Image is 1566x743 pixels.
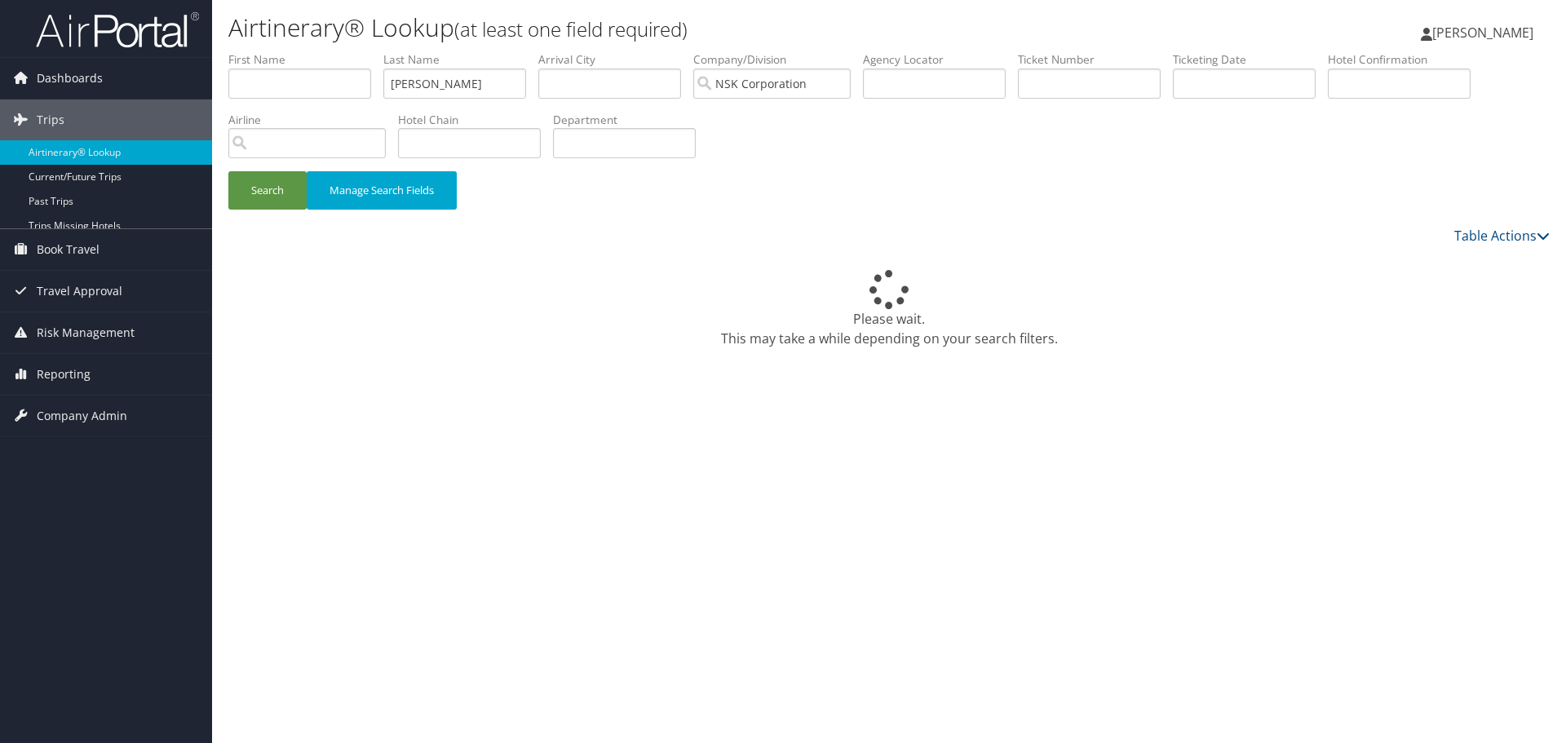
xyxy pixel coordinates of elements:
[1454,227,1550,245] a: Table Actions
[1328,51,1483,68] label: Hotel Confirmation
[863,51,1018,68] label: Agency Locator
[383,51,538,68] label: Last Name
[454,15,688,42] small: (at least one field required)
[228,112,398,128] label: Airline
[1421,8,1550,57] a: [PERSON_NAME]
[307,171,457,210] button: Manage Search Fields
[693,51,863,68] label: Company/Division
[228,11,1109,45] h1: Airtinerary® Lookup
[37,58,103,99] span: Dashboards
[398,112,553,128] label: Hotel Chain
[228,51,383,68] label: First Name
[1173,51,1328,68] label: Ticketing Date
[37,396,127,436] span: Company Admin
[37,312,135,353] span: Risk Management
[228,171,307,210] button: Search
[36,11,199,49] img: airportal-logo.png
[553,112,708,128] label: Department
[1018,51,1173,68] label: Ticket Number
[228,270,1550,348] div: Please wait. This may take a while depending on your search filters.
[538,51,693,68] label: Arrival City
[37,100,64,140] span: Trips
[37,354,91,395] span: Reporting
[37,271,122,312] span: Travel Approval
[1432,24,1533,42] span: [PERSON_NAME]
[37,229,100,270] span: Book Travel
